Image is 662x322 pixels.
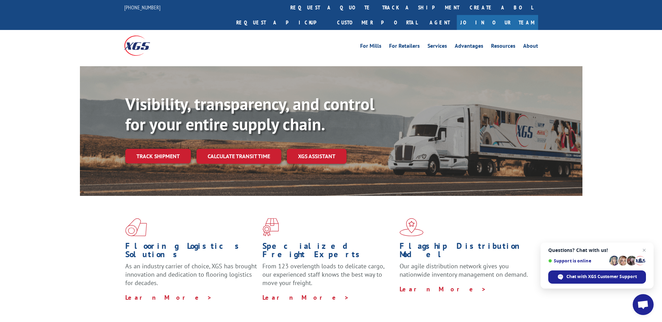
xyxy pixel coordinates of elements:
[400,242,531,262] h1: Flagship Distribution Model
[548,247,646,253] span: Questions? Chat with us!
[332,15,423,30] a: Customer Portal
[640,246,648,254] span: Close chat
[125,93,374,135] b: Visibility, transparency, and control for your entire supply chain.
[457,15,538,30] a: Join Our Team
[125,242,257,262] h1: Flooring Logistics Solutions
[125,293,212,301] a: Learn More >
[548,270,646,284] div: Chat with XGS Customer Support
[633,294,654,315] div: Open chat
[491,43,515,51] a: Resources
[455,43,483,51] a: Advantages
[231,15,332,30] a: Request a pickup
[427,43,447,51] a: Services
[400,218,424,236] img: xgs-icon-flagship-distribution-model-red
[548,258,607,263] span: Support is online
[566,274,637,280] span: Chat with XGS Customer Support
[125,149,191,163] a: Track shipment
[423,15,457,30] a: Agent
[125,262,257,287] span: As an industry carrier of choice, XGS has brought innovation and dedication to flooring logistics...
[523,43,538,51] a: About
[262,293,349,301] a: Learn More >
[125,218,147,236] img: xgs-icon-total-supply-chain-intelligence-red
[196,149,281,164] a: Calculate transit time
[262,218,279,236] img: xgs-icon-focused-on-flooring-red
[287,149,347,164] a: XGS ASSISTANT
[360,43,381,51] a: For Mills
[124,4,161,11] a: [PHONE_NUMBER]
[262,262,394,293] p: From 123 overlength loads to delicate cargo, our experienced staff knows the best way to move you...
[400,285,486,293] a: Learn More >
[400,262,528,278] span: Our agile distribution network gives you nationwide inventory management on demand.
[389,43,420,51] a: For Retailers
[262,242,394,262] h1: Specialized Freight Experts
